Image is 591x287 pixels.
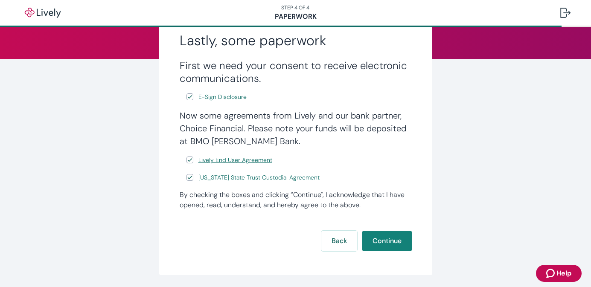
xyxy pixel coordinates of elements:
button: Zendesk support iconHelp [536,265,582,282]
button: Continue [362,231,412,251]
h4: Now some agreements from Lively and our bank partner, Choice Financial. Please note your funds wi... [180,109,412,148]
span: Help [556,268,571,278]
span: E-Sign Disclosure [198,93,247,101]
a: e-sign disclosure document [197,92,248,102]
img: Lively [19,8,67,18]
svg: Zendesk support icon [546,268,556,278]
button: Log out [553,3,577,23]
h2: Lastly, some paperwork [180,32,412,49]
span: Lively End User Agreement [198,156,272,165]
h3: First we need your consent to receive electronic communications. [180,59,412,85]
div: By checking the boxes and clicking “Continue", I acknowledge that I have opened, read, understand... [180,190,412,210]
a: e-sign disclosure document [197,155,274,165]
button: Back [321,231,357,251]
span: [US_STATE] State Trust Custodial Agreement [198,173,320,182]
a: e-sign disclosure document [197,172,321,183]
